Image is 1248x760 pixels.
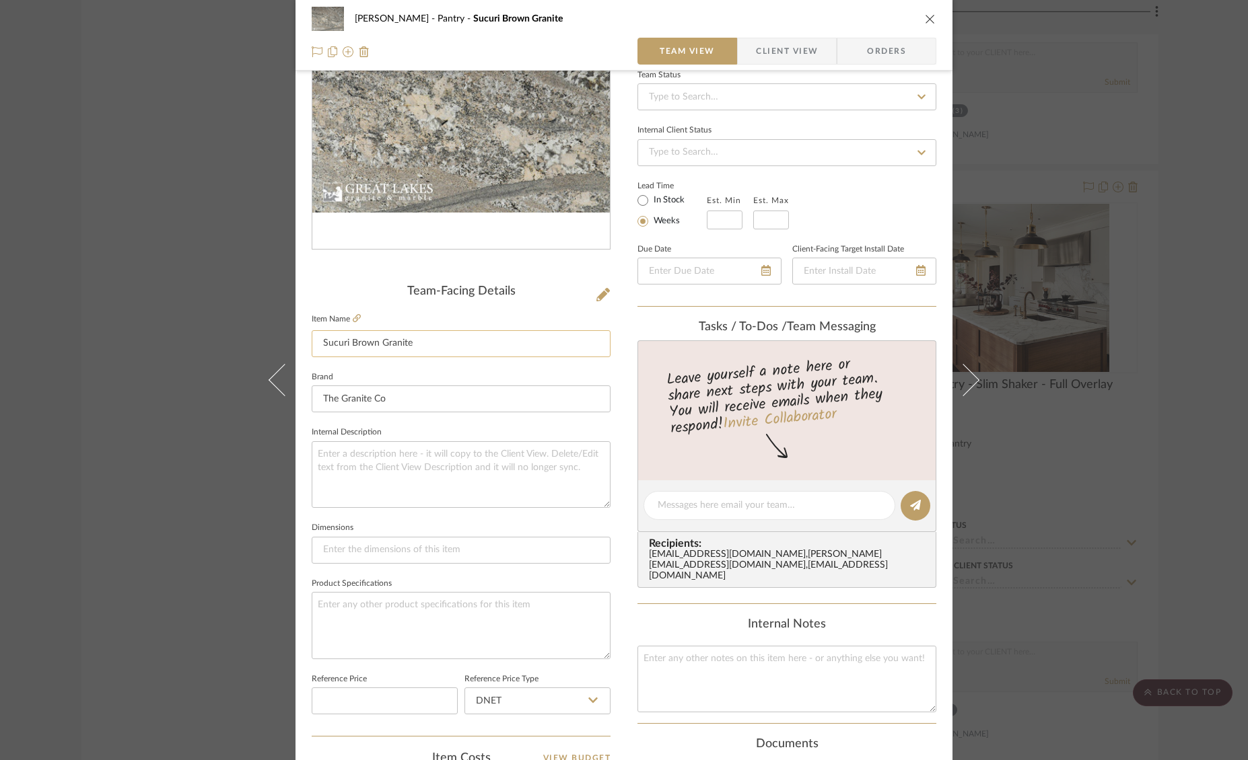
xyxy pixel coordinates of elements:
span: Client View [756,38,818,65]
label: Internal Description [312,429,382,436]
input: Enter Item Name [312,330,611,357]
input: Enter the dimensions of this item [312,537,611,564]
img: Remove from project [359,46,370,57]
input: Type to Search… [637,83,936,110]
label: Est. Min [707,196,741,205]
label: Reference Price Type [464,676,539,683]
label: Brand [312,374,333,381]
input: Enter Brand [312,385,611,412]
div: Internal Notes [637,617,936,632]
span: Sucuri Brown Granite [473,14,563,24]
div: [EMAIL_ADDRESS][DOMAIN_NAME] , [PERSON_NAME][EMAIL_ADDRESS][DOMAIN_NAME] , [EMAIL_ADDRESS][DOMAIN... [649,549,930,582]
input: Type to Search… [637,139,936,166]
div: team Messaging [637,320,936,335]
span: Recipients: [649,537,930,549]
label: Lead Time [637,180,707,192]
a: Invite Collaborator [722,403,837,436]
label: Due Date [637,246,671,253]
div: Documents [637,737,936,752]
label: Est. Max [753,196,789,205]
mat-radio-group: Select item type [637,192,707,229]
span: Tasks / To-Dos / [699,321,787,333]
div: Leave yourself a note here or share next steps with your team. You will receive emails when they ... [636,350,938,440]
label: Dimensions [312,525,353,531]
div: Team Status [637,72,681,79]
span: Pantry [438,14,473,24]
span: Team View [660,38,715,65]
div: Internal Client Status [637,127,712,134]
label: In Stock [651,194,685,206]
img: a1919954-b738-4732-9ee6-1c3b82b7503e_48x40.jpg [312,5,344,32]
span: [PERSON_NAME] [355,14,438,24]
label: Reference Price [312,676,367,683]
input: Enter Install Date [792,258,936,284]
label: Client-Facing Target Install Date [792,246,904,253]
div: Team-Facing Details [312,284,611,299]
label: Item Name [312,313,361,325]
label: Product Specifications [312,580,392,587]
button: close [924,13,936,25]
span: Orders [852,38,921,65]
input: Enter Due Date [637,258,782,284]
label: Weeks [651,215,680,227]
